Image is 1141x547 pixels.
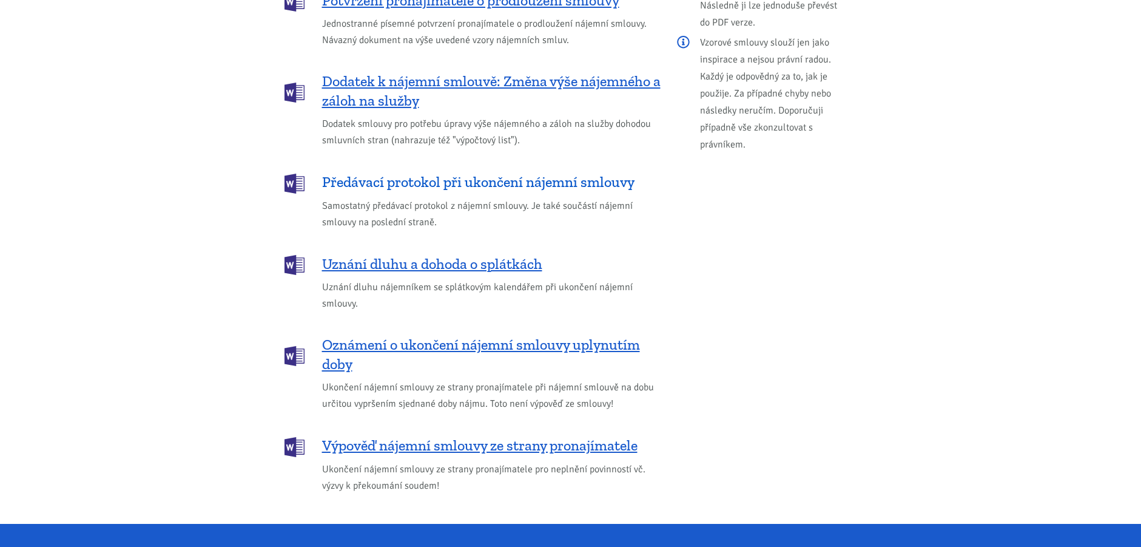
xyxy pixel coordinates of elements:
[322,254,542,274] span: Uznání dluhu a dohoda o splátkách
[322,116,661,149] span: Dodatek smlouvy pro potřebu úpravy výše nájemného a záloh na služby dohodou smluvních stran (nahr...
[284,346,305,366] img: DOCX (Word)
[284,255,305,275] img: DOCX (Word)
[284,436,661,456] a: Výpověď nájemní smlouvy ze strany pronajímatele
[284,437,305,457] img: DOCX (Word)
[284,72,661,110] a: Dodatek k nájemní smlouvě: Změna výše nájemného a záloh na služby
[322,198,661,231] span: Samostatný předávací protokol z nájemní smlouvy. Je také součástí nájemní smlouvy na poslední str...
[322,279,661,312] span: Uznání dluhu nájemníkem se splátkovým kalendářem při ukončení nájemní smlouvy.
[322,16,661,49] span: Jednostranné písemné potvrzení pronajímatele o prodloužení nájemní smlouvy. Návazný dokument na v...
[322,335,661,374] span: Oznámení o ukončení nájemní smlouvy uplynutím doby
[322,72,661,110] span: Dodatek k nájemní smlouvě: Změna výše nájemného a záloh na služby
[284,254,661,274] a: Uznání dluhu a dohoda o splátkách
[284,83,305,103] img: DOCX (Word)
[677,34,857,153] p: Vzorové smlouvy slouží jen jako inspirace a nejsou právní radou. Každý je odpovědný za to, jak je...
[322,461,661,494] span: Ukončení nájemní smlouvy ze strany pronajímatele pro neplnění povinností vč. výzvy k překoumání s...
[284,335,661,374] a: Oznámení o ukončení nájemní smlouvy uplynutím doby
[322,379,661,412] span: Ukončení nájemní smlouvy ze strany pronajímatele při nájemní smlouvě na dobu určitou vypršením sj...
[284,172,661,192] a: Předávací protokol při ukončení nájemní smlouvy
[322,436,638,455] span: Výpověď nájemní smlouvy ze strany pronajímatele
[322,172,634,192] span: Předávací protokol při ukončení nájemní smlouvy
[284,174,305,194] img: DOCX (Word)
